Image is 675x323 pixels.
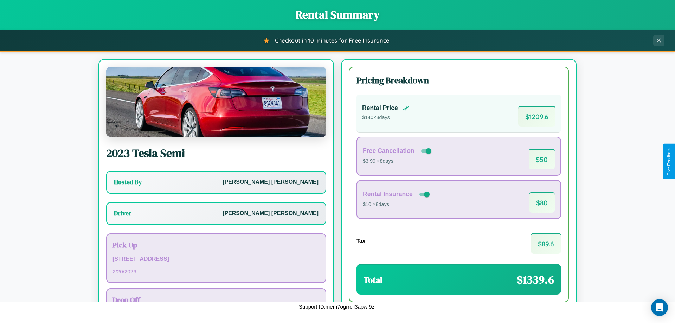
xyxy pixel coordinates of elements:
span: $ 89.6 [531,233,561,254]
h3: Total [364,274,382,286]
div: Open Intercom Messenger [651,299,668,316]
span: $ 80 [529,192,555,213]
h4: Free Cancellation [363,147,414,155]
h3: Hosted By [114,178,142,186]
h3: Drop Off [112,295,320,305]
h1: Rental Summary [7,7,668,22]
p: Support ID: mem7ogrroll3apwf9zr [299,302,376,311]
span: Checkout in 10 minutes for Free Insurance [275,37,389,44]
h2: 2023 Tesla Semi [106,146,326,161]
h3: Pricing Breakdown [356,75,561,86]
p: [PERSON_NAME] [PERSON_NAME] [223,208,319,219]
h4: Rental Price [362,104,398,112]
span: $ 1209.6 [518,106,555,127]
h3: Driver [114,209,131,218]
span: $ 50 [529,149,555,169]
p: $3.99 × 8 days [363,157,433,166]
p: 2 / 20 / 2026 [112,267,320,276]
h4: Rental Insurance [363,190,413,198]
img: Tesla Semi [106,67,326,137]
p: [PERSON_NAME] [PERSON_NAME] [223,177,319,187]
h4: Tax [356,238,365,244]
h3: Pick Up [112,240,320,250]
p: [STREET_ADDRESS] [112,254,320,264]
div: Give Feedback [667,147,671,176]
p: $ 140 × 8 days [362,113,409,122]
p: $10 × 8 days [363,200,431,209]
span: $ 1339.6 [517,272,554,288]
